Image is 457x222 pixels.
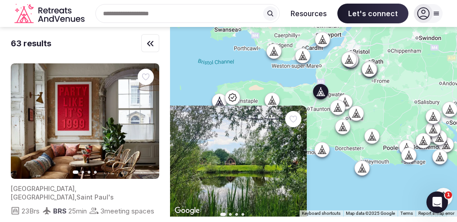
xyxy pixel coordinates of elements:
span: 3 meeting spaces [100,206,154,216]
span: Let's connect [337,4,408,23]
span: 25 min [68,206,87,216]
span: , [75,185,76,192]
span: BRS [53,207,67,215]
button: Resources [283,4,334,23]
span: Saint Paul's [76,193,114,201]
span: 1 [445,191,452,199]
button: Go to slide 4 [242,213,244,216]
button: Go to slide 1 [220,213,226,216]
button: Go to slide 2 [229,213,232,216]
span: 23 Brs [22,206,40,216]
a: Visit the homepage [14,4,86,24]
button: Go to slide 3 [235,213,238,216]
svg: Retreats and Venues company logo [14,4,86,24]
span: [GEOGRAPHIC_DATA] [11,193,75,201]
button: Go to slide 1 [73,170,79,174]
span: Map data ©2025 Google [346,211,395,216]
button: Go to slide 2 [81,171,84,173]
a: Report a map error [418,211,454,216]
span: [GEOGRAPHIC_DATA] [11,185,75,192]
a: Terms (opens in new tab) [400,211,413,216]
div: 63 results [11,38,51,49]
a: Open this area in Google Maps (opens a new window) [172,205,202,217]
span: , [75,193,76,201]
img: Featured image for venue [11,63,159,179]
button: Map camera controls [435,188,453,206]
iframe: Intercom live chat [426,191,448,213]
button: Go to slide 4 [94,171,97,173]
img: Google [172,205,202,217]
button: Keyboard shortcuts [302,210,341,217]
img: Featured image for venue [158,106,307,221]
button: Go to slide 3 [88,171,90,173]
